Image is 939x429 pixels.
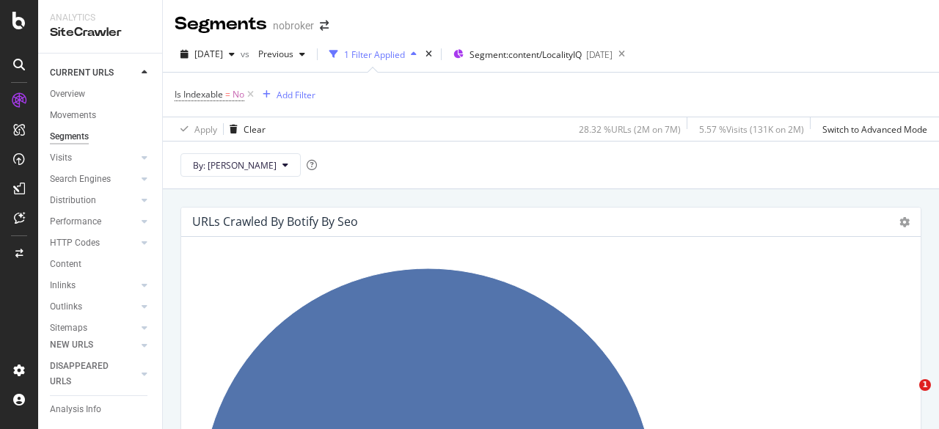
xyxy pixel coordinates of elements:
div: Segments [175,12,267,37]
button: [DATE] [175,43,241,66]
div: 5.57 % Visits ( 131K on 2M ) [699,123,804,136]
button: By: [PERSON_NAME] [180,153,301,177]
a: Search Engines [50,172,137,187]
div: Sitemaps [50,320,87,336]
div: Analysis Info [50,402,101,417]
span: Segment: content/LocalityIQ [469,48,582,61]
a: Segments [50,129,152,144]
div: Visits [50,150,72,166]
a: NEW URLS [50,337,137,353]
div: 1 Filter Applied [344,48,405,61]
div: Content [50,257,81,272]
button: Segment:content/LocalityIQ[DATE] [447,43,613,66]
div: DISAPPEARED URLS [50,359,124,389]
button: 1 Filter Applied [324,43,423,66]
h4: URLs Crawled By Botify By seo [192,212,358,232]
div: 28.32 % URLs ( 2M on 7M ) [579,123,681,136]
a: Inlinks [50,278,137,293]
button: Previous [252,43,311,66]
div: CURRENT URLS [50,65,114,81]
span: Is Indexable [175,88,223,100]
button: Switch to Advanced Mode [816,117,927,141]
div: times [423,47,435,62]
div: Movements [50,108,96,123]
a: Performance [50,214,137,230]
span: vs [241,48,252,60]
div: Inlinks [50,278,76,293]
span: Previous [252,48,293,60]
i: Options [899,217,910,227]
div: Clear [244,123,266,136]
div: NEW URLS [50,337,93,353]
div: [DATE] [586,48,613,61]
a: Distribution [50,193,137,208]
a: Overview [50,87,152,102]
div: Segments [50,129,89,144]
div: Add Filter [277,89,315,101]
iframe: Intercom live chat [889,379,924,414]
a: DISAPPEARED URLS [50,359,137,389]
div: Apply [194,123,217,136]
div: Switch to Advanced Mode [822,123,927,136]
a: Outlinks [50,299,137,315]
a: Sitemaps [50,320,137,336]
a: CURRENT URLS [50,65,137,81]
div: Distribution [50,193,96,208]
div: arrow-right-arrow-left [320,21,329,31]
button: Clear [224,117,266,141]
div: Outlinks [50,299,82,315]
span: No [233,84,244,105]
a: Analysis Info [50,402,152,417]
div: Search Engines [50,172,111,187]
div: Performance [50,214,101,230]
div: HTTP Codes [50,235,100,251]
button: Add Filter [257,86,315,103]
div: Overview [50,87,85,102]
a: Content [50,257,152,272]
div: Analytics [50,12,150,24]
span: = [225,88,230,100]
a: Movements [50,108,152,123]
button: Apply [175,117,217,141]
span: 2025 Sep. 1st [194,48,223,60]
span: 1 [919,379,931,391]
div: nobroker [273,18,314,33]
span: By: seo [193,159,277,172]
a: Visits [50,150,137,166]
div: SiteCrawler [50,24,150,41]
a: HTTP Codes [50,235,137,251]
